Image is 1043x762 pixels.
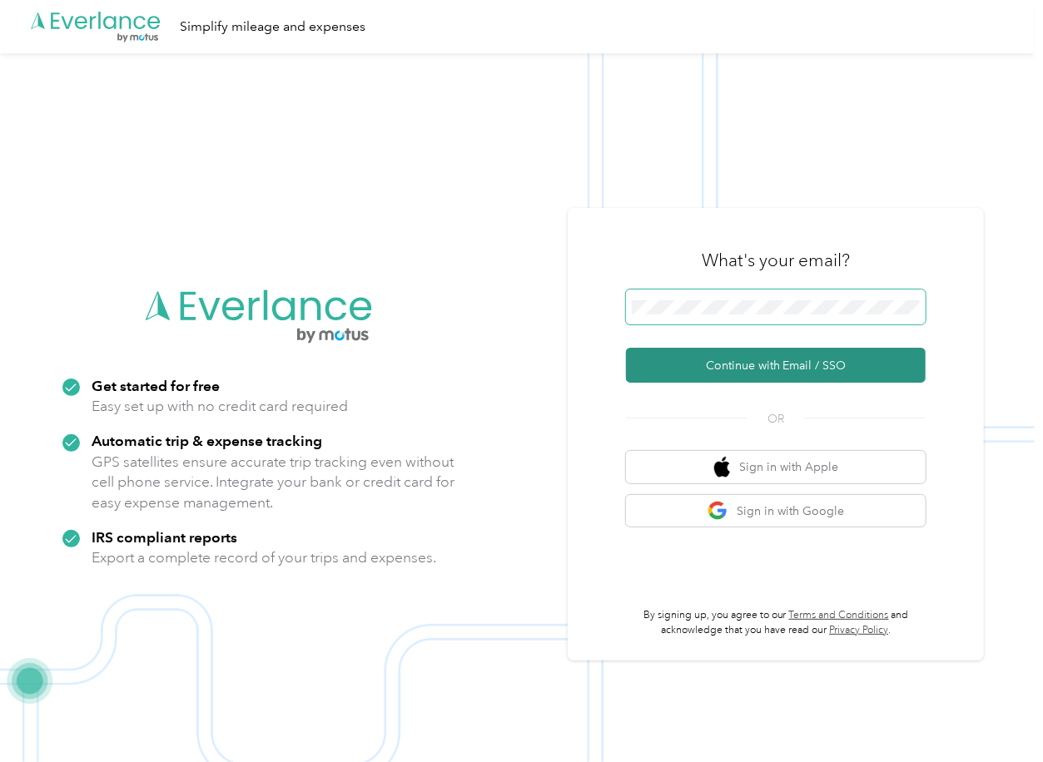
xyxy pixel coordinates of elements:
a: Privacy Policy [829,624,888,636]
strong: Get started for free [92,377,220,394]
p: GPS satellites ensure accurate trip tracking even without cell phone service. Integrate your bank... [92,452,455,513]
strong: Automatic trip & expense tracking [92,432,322,449]
strong: IRS compliant reports [92,528,237,546]
span: OR [747,410,805,428]
p: Export a complete record of your trips and expenses. [92,547,436,568]
p: By signing up, you agree to our and acknowledge that you have read our . [626,608,926,637]
img: google logo [708,501,728,522]
div: Simplify mileage and expenses [180,17,365,37]
p: Easy set up with no credit card required [92,396,348,417]
iframe: Everlance-gr Chat Button Frame [950,669,1043,762]
img: apple logo [714,457,731,477]
button: apple logoSign in with Apple [626,451,926,483]
button: Continue with Email / SSO [626,348,926,383]
h3: What's your email? [702,249,850,272]
button: google logoSign in with Google [626,495,926,527]
a: Terms and Conditions [789,609,889,621]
